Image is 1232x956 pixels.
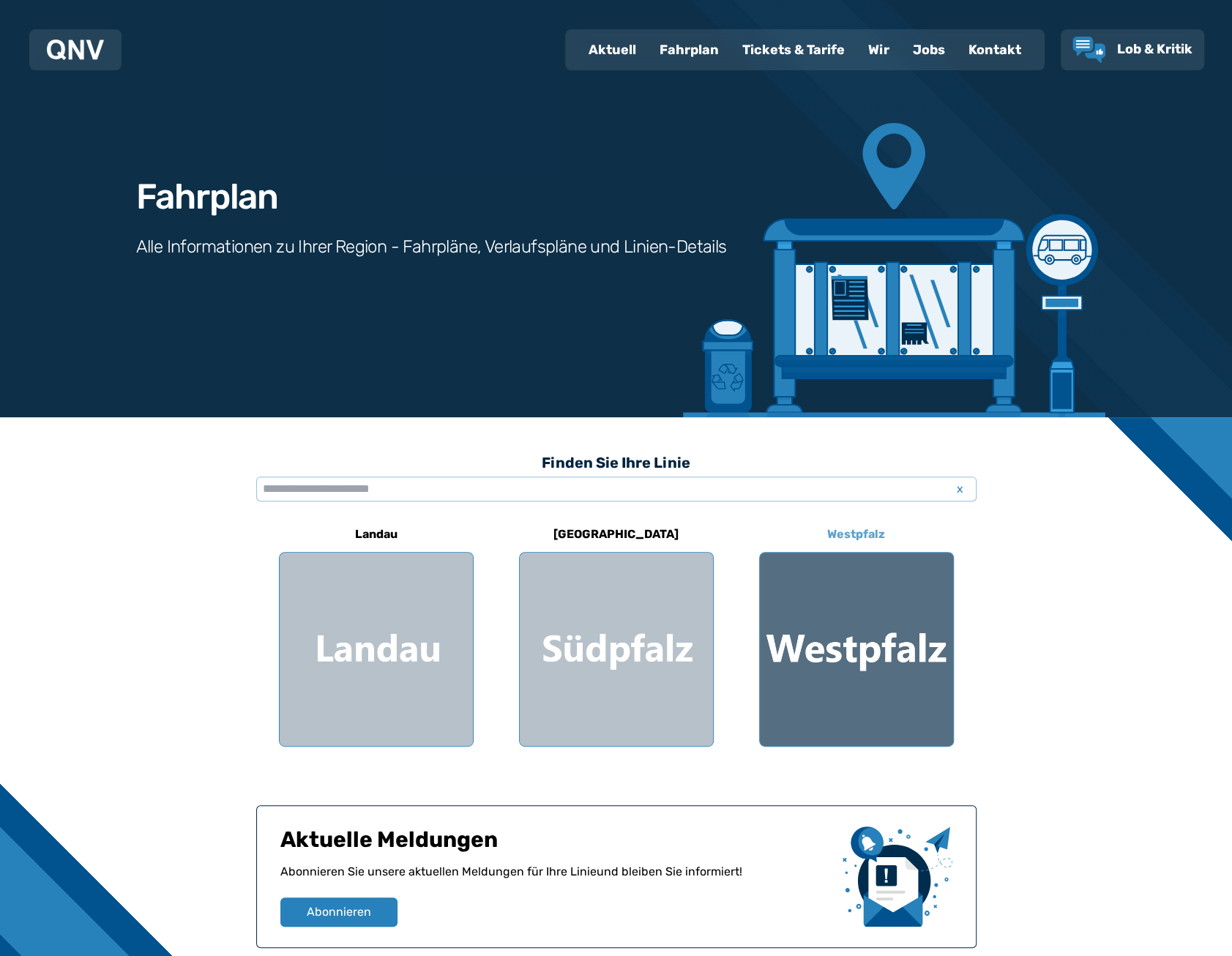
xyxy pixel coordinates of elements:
[957,31,1033,69] a: Kontakt
[901,31,957,69] a: Jobs
[307,903,371,921] span: Abonnieren
[648,31,731,69] a: Fahrplan
[577,31,648,69] a: Aktuell
[280,826,831,863] h1: Aktuelle Meldungen
[256,447,977,479] h3: Finden Sie Ihre Linie
[519,517,714,747] a: [GEOGRAPHIC_DATA] Region Südpfalz
[1117,41,1192,57] span: Lob & Kritik
[548,523,684,546] h6: [GEOGRAPHIC_DATA]
[280,863,831,897] p: Abonnieren Sie unsere aktuellen Meldungen für Ihre Linie und bleiben Sie informiert!
[821,523,891,546] h6: Westpfalz
[856,31,901,69] a: Wir
[136,235,727,258] h3: Alle Informationen zu Ihrer Region - Fahrpläne, Verlaufspläne und Linien-Details
[731,31,856,69] a: Tickets & Tarife
[843,826,952,927] img: newsletter
[349,523,403,546] h6: Landau
[950,480,971,498] span: x
[47,35,104,64] a: QNV Logo
[279,517,474,747] a: Landau Region Landau
[47,40,104,60] img: QNV Logo
[280,897,397,927] button: Abonnieren
[136,179,278,214] h1: Fahrplan
[759,517,954,747] a: Westpfalz Region Westpfalz
[1072,37,1192,63] a: Lob & Kritik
